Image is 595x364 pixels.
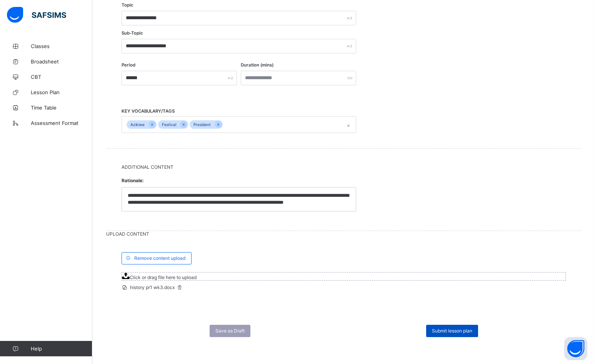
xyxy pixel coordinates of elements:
[122,164,566,170] span: Additional Content
[432,328,472,334] span: Submit lesson plan
[158,120,180,129] div: Festival
[31,58,92,65] span: Broadsheet
[564,337,587,360] button: Open asap
[31,346,92,352] span: Help
[122,272,566,281] span: Click or drag file here to upload
[106,231,581,237] span: UPLOAD CONTENT
[134,255,185,261] span: Remove content upload
[31,120,92,126] span: Assessment Format
[7,7,66,23] img: safsims
[31,105,92,111] span: Time Table
[122,62,135,68] label: Period
[190,120,215,129] div: President
[31,43,92,49] span: Classes
[31,89,92,95] span: Lesson Plan
[31,74,92,80] span: CBT
[122,174,356,187] span: Rationale:
[122,30,143,36] label: Sub-Topic
[241,62,273,68] label: Duration (mins)
[122,2,133,8] label: Topic
[127,120,148,129] div: Azikiwe
[130,274,197,280] span: Click or drag file here to upload
[215,328,245,334] span: Save as Draft
[122,108,175,114] span: KEY VOCABULARY/TAGS
[122,284,183,290] span: history pr1 wk3.docx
